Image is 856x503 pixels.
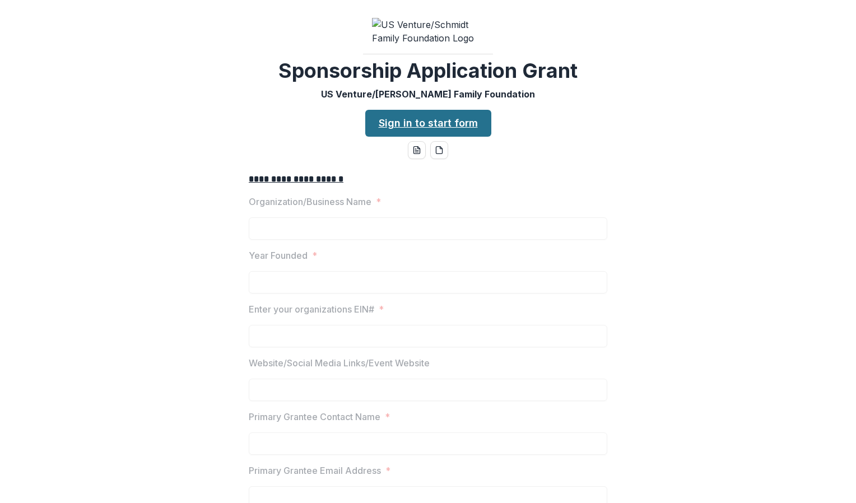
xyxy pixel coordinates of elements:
[408,141,426,159] button: word-download
[249,249,308,262] p: Year Founded
[278,59,578,83] h2: Sponsorship Application Grant
[249,302,374,316] p: Enter your organizations EIN#
[249,356,430,370] p: Website/Social Media Links/Event Website
[372,18,484,45] img: US Venture/Schmidt Family Foundation Logo
[430,141,448,159] button: pdf-download
[249,195,371,208] p: Organization/Business Name
[365,110,491,137] a: Sign in to start form
[249,464,381,477] p: Primary Grantee Email Address
[249,410,380,423] p: Primary Grantee Contact Name
[321,87,535,101] p: US Venture/[PERSON_NAME] Family Foundation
